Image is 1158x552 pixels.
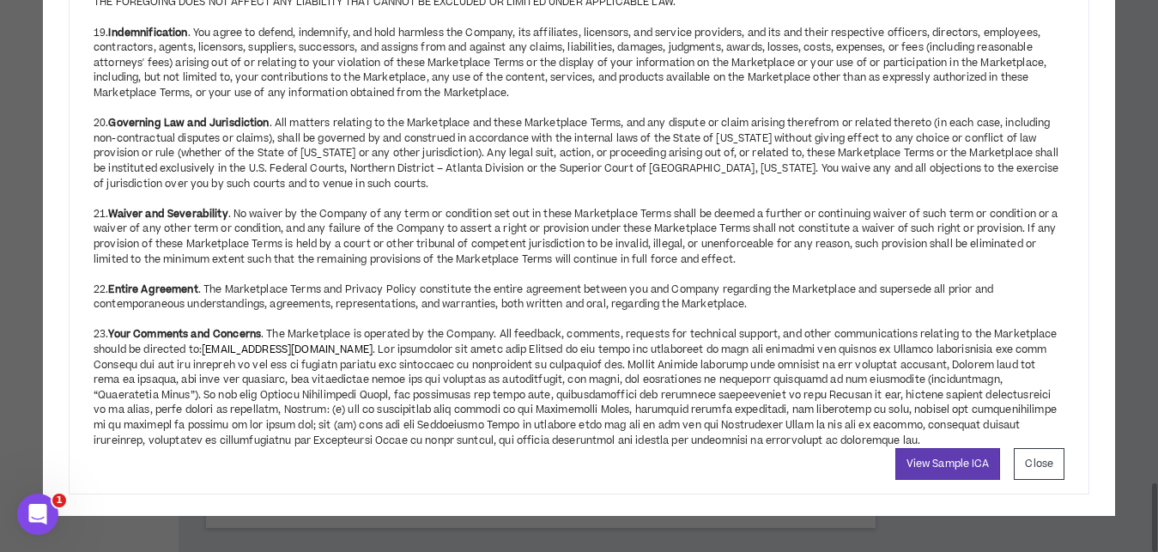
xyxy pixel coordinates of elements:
strong: Your Comments and Concerns [108,327,261,342]
a: [EMAIL_ADDRESS][DOMAIN_NAME] [202,343,373,357]
strong: Entire Agreement [108,282,197,297]
div: 22. . The Marketplace Terms and Privacy Policy constitute the entire agreement between you and Co... [94,267,1064,312]
button: Close [1014,448,1064,480]
strong: Waiver and Severability [108,207,227,221]
div: 20. . All matters relating to the Marketplace and these Marketplace Terms, and any dispute or cla... [94,101,1064,192]
strong: Indemnification [108,26,187,40]
span: 1 [52,494,66,507]
div: 19. . You agree to defend, indemnify, and hold harmless the Company, its affiliates, licensors, a... [94,10,1064,101]
a: View Sample ICA [895,448,1001,480]
iframe: Intercom live chat [17,494,58,535]
div: 23. . The Marketplace is operated by the Company. All feedback, comments, requests for technical ... [94,312,1064,448]
strong: Governing Law and Jurisdiction [108,116,269,130]
div: 21. . No waiver by the Company of any term or condition set out in these Marketplace Terms shall ... [94,191,1064,267]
